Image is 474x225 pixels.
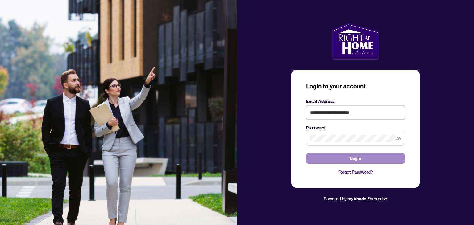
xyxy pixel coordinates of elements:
[397,137,401,141] span: eye-invisible
[306,98,405,105] label: Email Address
[306,153,405,164] button: Login
[367,196,387,201] span: Enterprise
[331,23,379,60] img: ma-logo
[347,195,366,202] a: myAbode
[324,196,347,201] span: Powered by
[306,125,405,131] label: Password
[306,169,405,175] a: Forgot Password?
[350,153,361,163] span: Login
[306,82,405,91] h3: Login to your account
